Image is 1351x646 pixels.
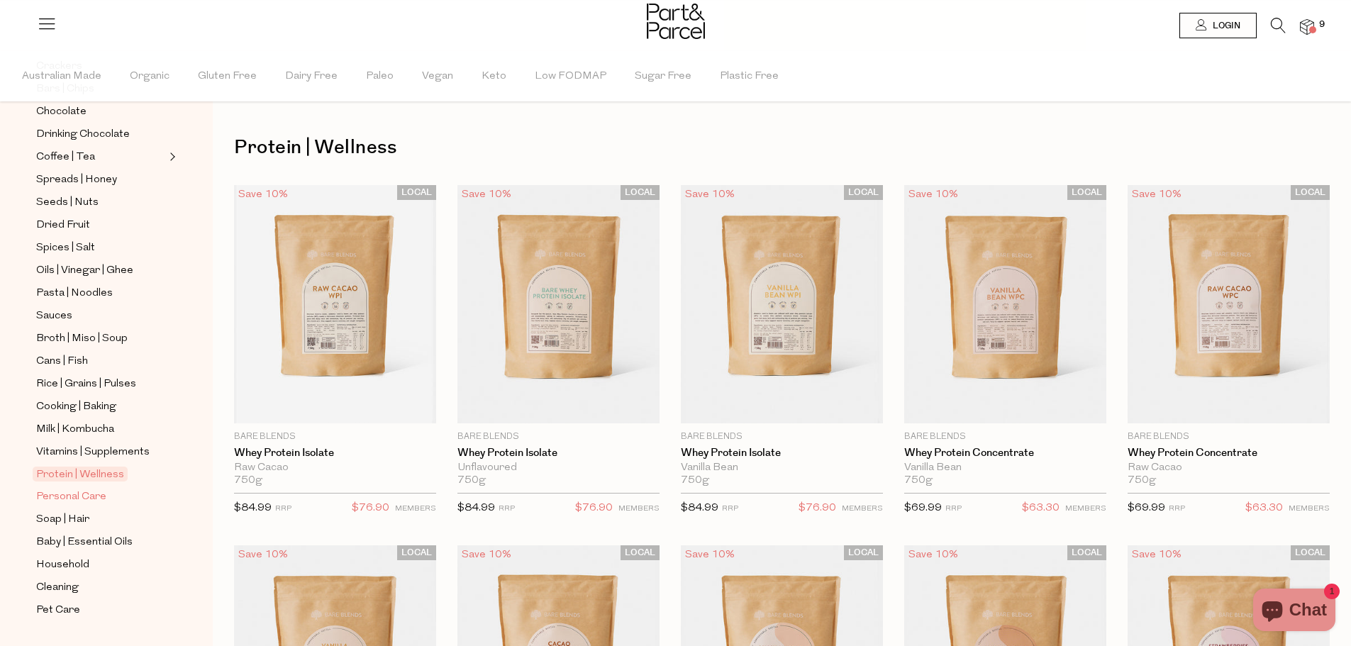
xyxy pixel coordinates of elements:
[36,399,116,416] span: Cooking | Baking
[36,579,165,596] a: Cleaning
[36,375,165,393] a: Rice | Grains | Pulses
[681,447,883,460] a: Whey Protein Isolate
[36,443,165,461] a: Vitamins | Supplements
[36,262,165,279] a: Oils | Vinegar | Ghee
[945,505,962,513] small: RRP
[36,556,165,574] a: Household
[904,430,1106,443] p: Bare Blends
[36,376,136,393] span: Rice | Grains | Pulses
[621,545,660,560] span: LOCAL
[1128,447,1330,460] a: Whey Protein Concentrate
[22,52,101,101] span: Australian Made
[36,352,165,370] a: Cans | Fish
[618,505,660,513] small: MEMBERS
[36,330,165,347] a: Broth | Miso | Soup
[36,148,165,166] a: Coffee | Tea
[234,462,436,474] div: Raw Cacao
[1128,185,1186,204] div: Save 10%
[457,503,495,513] span: $84.99
[621,185,660,200] span: LOCAL
[844,545,883,560] span: LOCAL
[722,505,738,513] small: RRP
[1067,185,1106,200] span: LOCAL
[904,185,962,204] div: Save 10%
[842,505,883,513] small: MEMBERS
[681,185,739,204] div: Save 10%
[36,534,133,551] span: Baby | Essential Oils
[681,462,883,474] div: Vanilla Bean
[36,557,89,574] span: Household
[234,185,436,423] img: Whey Protein Isolate
[36,489,106,506] span: Personal Care
[275,505,291,513] small: RRP
[234,430,436,443] p: Bare Blends
[234,545,292,564] div: Save 10%
[681,545,739,564] div: Save 10%
[36,240,95,257] span: Spices | Salt
[397,185,436,200] span: LOCAL
[457,430,660,443] p: Bare Blends
[1249,589,1340,635] inbox-online-store-chat: Shopify online store chat
[904,545,962,564] div: Save 10%
[457,462,660,474] div: Unflavoured
[1128,430,1330,443] p: Bare Blends
[904,185,1106,423] img: Whey Protein Concentrate
[499,505,515,513] small: RRP
[844,185,883,200] span: LOCAL
[457,545,516,564] div: Save 10%
[681,474,709,487] span: 750g
[1067,545,1106,560] span: LOCAL
[36,284,165,302] a: Pasta | Noodles
[635,52,691,101] span: Sugar Free
[681,430,883,443] p: Bare Blends
[36,172,117,189] span: Spreads | Honey
[234,447,436,460] a: Whey Protein Isolate
[234,131,1330,164] h1: Protein | Wellness
[366,52,394,101] span: Paleo
[36,511,165,528] a: Soap | Hair
[36,398,165,416] a: Cooking | Baking
[36,444,150,461] span: Vitamins | Supplements
[36,126,165,143] a: Drinking Chocolate
[36,308,72,325] span: Sauces
[1022,499,1060,518] span: $63.30
[36,149,95,166] span: Coffee | Tea
[36,217,90,234] span: Dried Fruit
[166,148,176,165] button: Expand/Collapse Coffee | Tea
[198,52,257,101] span: Gluten Free
[1169,505,1185,513] small: RRP
[1300,19,1314,34] a: 9
[234,474,262,487] span: 750g
[36,104,87,121] span: Chocolate
[36,171,165,189] a: Spreads | Honey
[1128,503,1165,513] span: $69.99
[1289,505,1330,513] small: MEMBERS
[1291,545,1330,560] span: LOCAL
[1128,462,1330,474] div: Raw Cacao
[457,474,486,487] span: 750g
[234,185,292,204] div: Save 10%
[720,52,779,101] span: Plastic Free
[36,421,165,438] a: Milk | Kombucha
[1316,18,1328,31] span: 9
[36,533,165,551] a: Baby | Essential Oils
[36,194,165,211] a: Seeds | Nuts
[130,52,169,101] span: Organic
[36,307,165,325] a: Sauces
[647,4,705,39] img: Part&Parcel
[681,503,718,513] span: $84.99
[36,579,79,596] span: Cleaning
[36,601,165,619] a: Pet Care
[904,474,933,487] span: 750g
[36,330,128,347] span: Broth | Miso | Soup
[1128,545,1186,564] div: Save 10%
[904,503,942,513] span: $69.99
[36,126,130,143] span: Drinking Chocolate
[36,285,113,302] span: Pasta | Noodles
[36,194,99,211] span: Seeds | Nuts
[36,216,165,234] a: Dried Fruit
[457,185,516,204] div: Save 10%
[33,467,128,481] span: Protein | Wellness
[457,447,660,460] a: Whey Protein Isolate
[799,499,836,518] span: $76.90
